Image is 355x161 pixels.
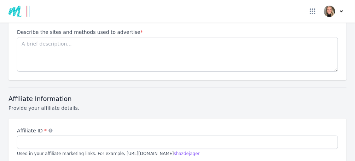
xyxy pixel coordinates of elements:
h3: Affiliate Information [8,95,347,103]
label: Affiliate ID [17,127,338,134]
span: Used in your affiliate marketing links. For example, [URL][DOMAIN_NAME] [17,151,200,156]
p: Provide your affiliate details. [8,105,347,112]
span: shazdejager [174,151,200,156]
label: Describe the sites and methods used to advertise [17,29,338,36]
